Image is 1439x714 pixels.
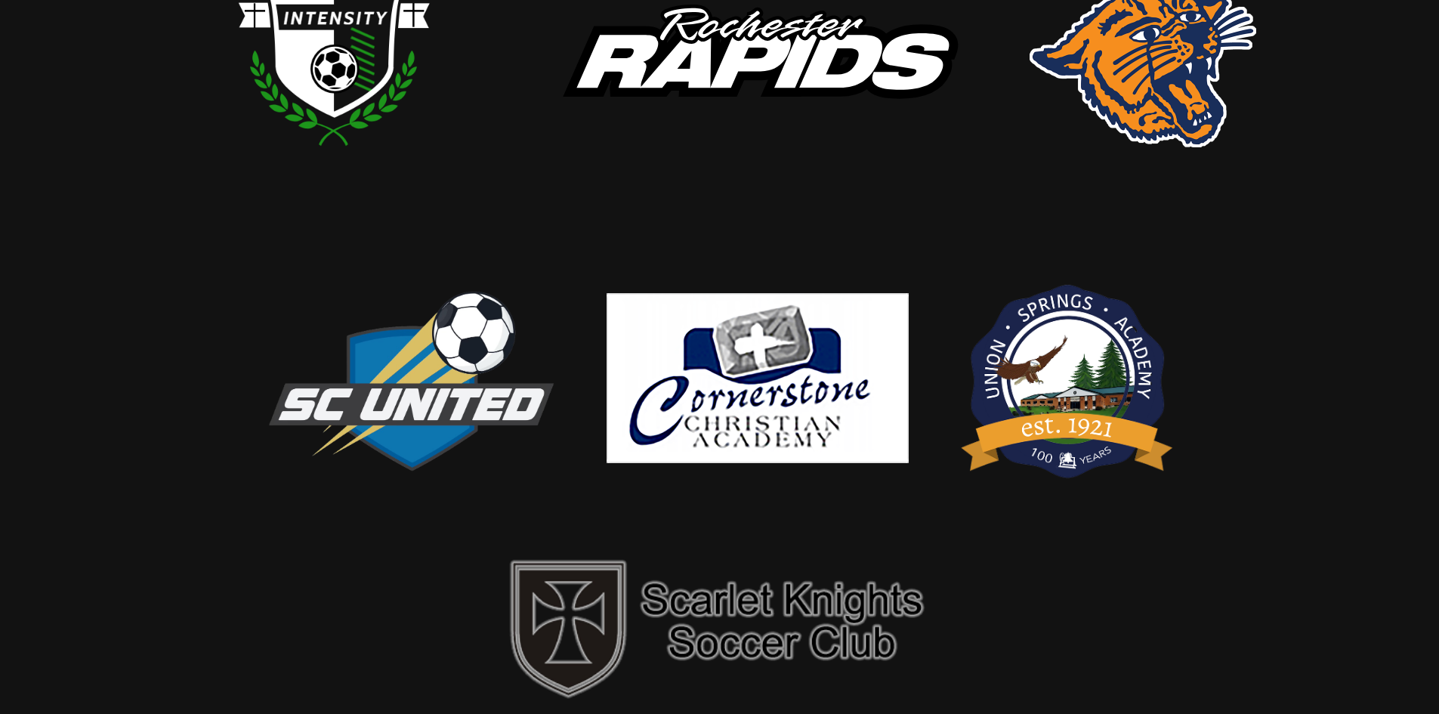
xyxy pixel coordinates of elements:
[259,275,561,481] img: scUnited.png
[493,546,946,709] img: sk.png
[607,293,909,463] img: cornerstone.png
[954,261,1181,495] img: usa.png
